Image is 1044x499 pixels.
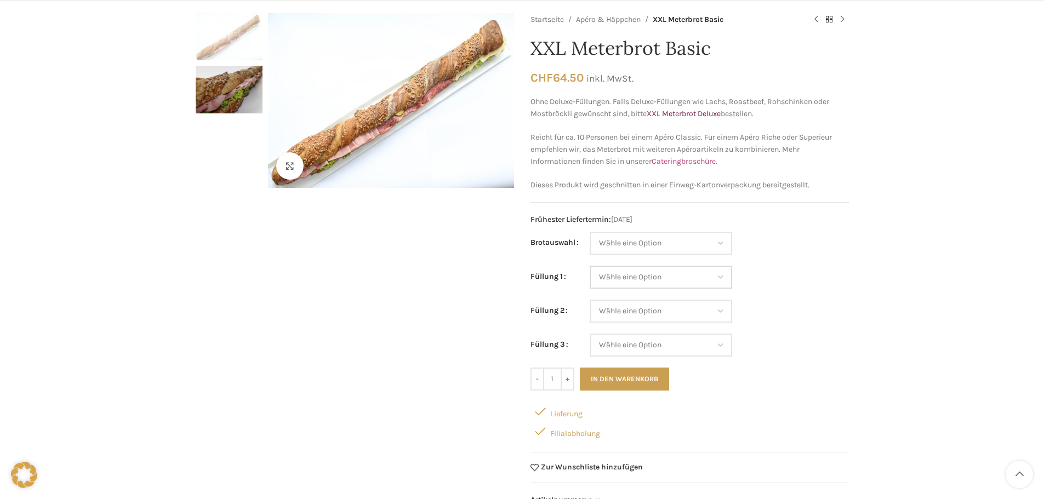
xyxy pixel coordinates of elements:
label: Füllung 3 [530,339,568,351]
a: Next product [836,13,849,26]
nav: Breadcrumb [530,13,798,26]
a: Previous product [809,13,823,26]
span: Zur Wunschliste hinzufügen [541,463,643,471]
div: 2 / 2 [196,66,263,118]
p: Reicht für ca. 10 Personen bei einem Apéro Classic. Für einem Apéro Riche oder Superieur empfehle... [530,131,849,168]
label: Brotauswahl [530,237,579,249]
span: Frühester Liefertermin: [530,215,611,224]
input: + [561,368,574,391]
h1: XXL Meterbrot Basic [530,37,849,60]
div: Filialabholung [530,421,849,441]
button: In den Warenkorb [580,368,669,391]
div: 1 / 2 [196,13,263,66]
a: Apéro & Häppchen [576,14,641,26]
a: Cateringbroschüre [652,157,716,166]
span: CHF [530,71,553,84]
div: Lieferung [530,402,849,421]
bdi: 64.50 [530,71,584,84]
div: 1 / 2 [265,13,517,188]
a: XXL Meterbrot Deluxe [647,109,721,118]
a: Scroll to top button [1006,461,1033,488]
span: [DATE] [530,214,849,226]
small: inkl. MwSt. [586,73,634,84]
a: Zur Wunschliste hinzufügen [530,463,643,472]
p: Dieses Produkt wird geschnitten in einer Einweg-Kartonverpackung bereitgestellt. [530,179,849,191]
p: Ohne Deluxe-Füllungen. Falls Deluxe-Füllungen wie Lachs, Roastbeef, Rohschinken oder Mostbröckli ... [530,96,849,121]
input: Produktmenge [544,368,561,391]
label: Füllung 1 [530,271,566,283]
label: Füllung 2 [530,305,568,317]
img: XXL Meterbrot Basic – Bild 2 [196,66,263,113]
input: - [530,368,544,391]
img: XXL Meterbrot Basic [196,13,263,60]
span: XXL Meterbrot Basic [653,14,723,26]
a: Startseite [530,14,564,26]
